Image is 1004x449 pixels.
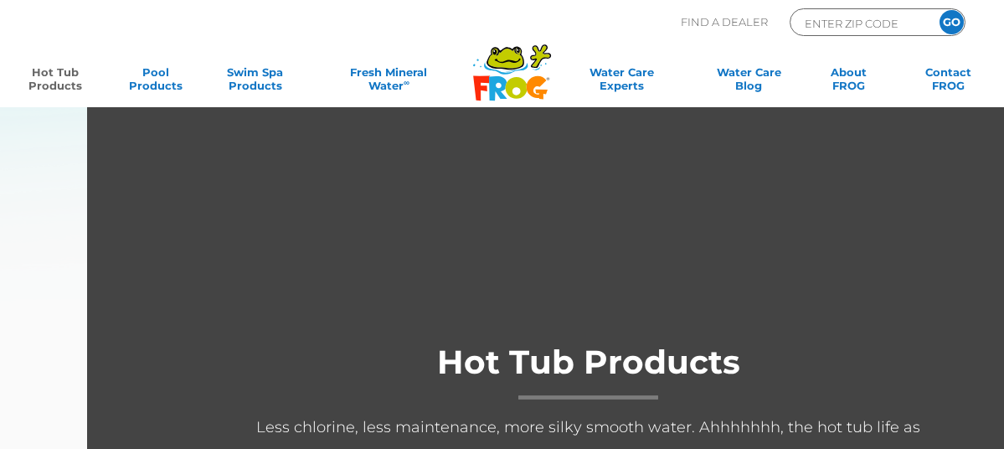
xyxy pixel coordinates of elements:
[404,78,409,87] sup: ∞
[555,65,688,99] a: Water CareExperts
[116,65,194,99] a: PoolProducts
[254,344,923,400] h1: Hot Tub Products
[909,65,987,99] a: ContactFROG
[317,65,462,99] a: Fresh MineralWater∞
[710,65,788,99] a: Water CareBlog
[810,65,888,99] a: AboutFROG
[940,10,964,34] input: GO
[681,8,768,36] p: Find A Dealer
[803,13,916,33] input: Zip Code Form
[216,65,294,99] a: Swim SpaProducts
[17,65,95,99] a: Hot TubProducts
